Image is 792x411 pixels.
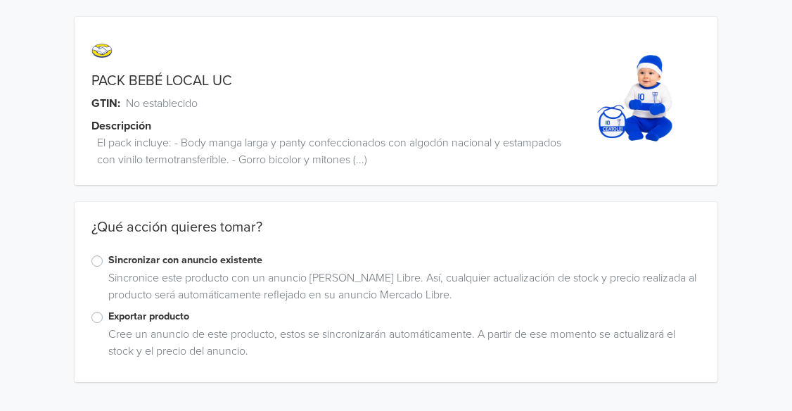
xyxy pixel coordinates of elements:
span: No establecido [126,95,198,112]
a: PACK BEBÉ LOCAL UC [91,72,232,89]
label: Exportar producto [108,309,700,324]
div: Sincronice este producto con un anuncio [PERSON_NAME] Libre. Así, cualquier actualización de stoc... [103,270,700,309]
span: Descripción [91,118,151,134]
div: Cree un anuncio de este producto, estos se sincronizarán automáticamente. A partir de ese momento... [103,326,700,365]
div: ¿Qué acción quieres tomar? [75,219,717,253]
img: product_image [584,45,690,151]
label: Sincronizar con anuncio existente [108,253,700,268]
span: El pack incluye: - Body manga larga y panty confeccionados con algodón nacional y estampados con ... [97,134,573,168]
span: GTIN: [91,95,120,112]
